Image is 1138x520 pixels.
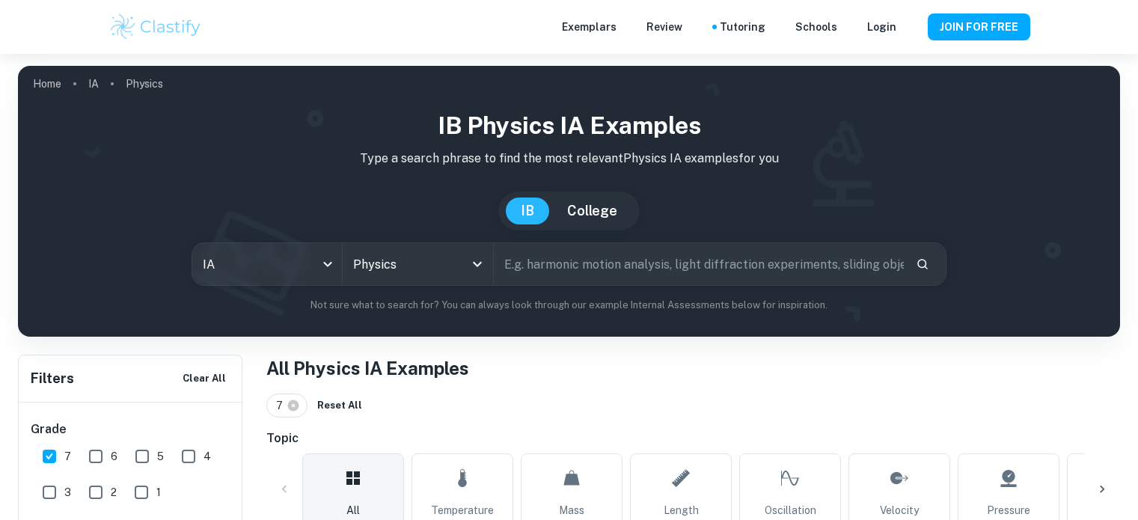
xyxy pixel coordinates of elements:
span: Temperature [431,502,494,519]
button: Open [467,254,488,275]
span: 7 [64,448,71,465]
img: profile cover [18,66,1120,337]
p: Exemplars [562,19,617,35]
button: IB [506,198,549,224]
button: Search [910,251,935,277]
p: Review [646,19,682,35]
button: College [552,198,632,224]
span: 7 [276,397,290,414]
h6: Filters [31,368,74,389]
span: Oscillation [765,502,816,519]
h1: All Physics IA Examples [266,355,1120,382]
p: Not sure what to search for? You can always look through our example Internal Assessments below f... [30,298,1108,313]
span: 6 [111,448,117,465]
button: Clear All [179,367,230,390]
a: Tutoring [720,19,765,35]
p: Type a search phrase to find the most relevant Physics IA examples for you [30,150,1108,168]
a: IA [88,73,99,94]
span: 2 [111,484,117,501]
input: E.g. harmonic motion analysis, light diffraction experiments, sliding objects down a ramp... [494,243,904,285]
a: Login [867,19,896,35]
a: Home [33,73,61,94]
h1: IB Physics IA examples [30,108,1108,144]
span: 1 [156,484,161,501]
button: JOIN FOR FREE [928,13,1030,40]
p: Physics [126,76,163,92]
span: 3 [64,484,71,501]
img: Clastify logo [108,12,204,42]
div: IA [192,243,342,285]
h6: Topic [266,429,1120,447]
div: 7 [266,394,308,417]
button: Reset All [313,394,366,417]
span: All [346,502,360,519]
button: Help and Feedback [908,23,916,31]
h6: Grade [31,420,231,438]
span: Mass [559,502,584,519]
a: Schools [795,19,837,35]
span: Velocity [880,502,919,519]
span: Length [664,502,699,519]
span: 5 [157,448,164,465]
span: 4 [204,448,211,465]
span: Pressure [987,502,1030,519]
